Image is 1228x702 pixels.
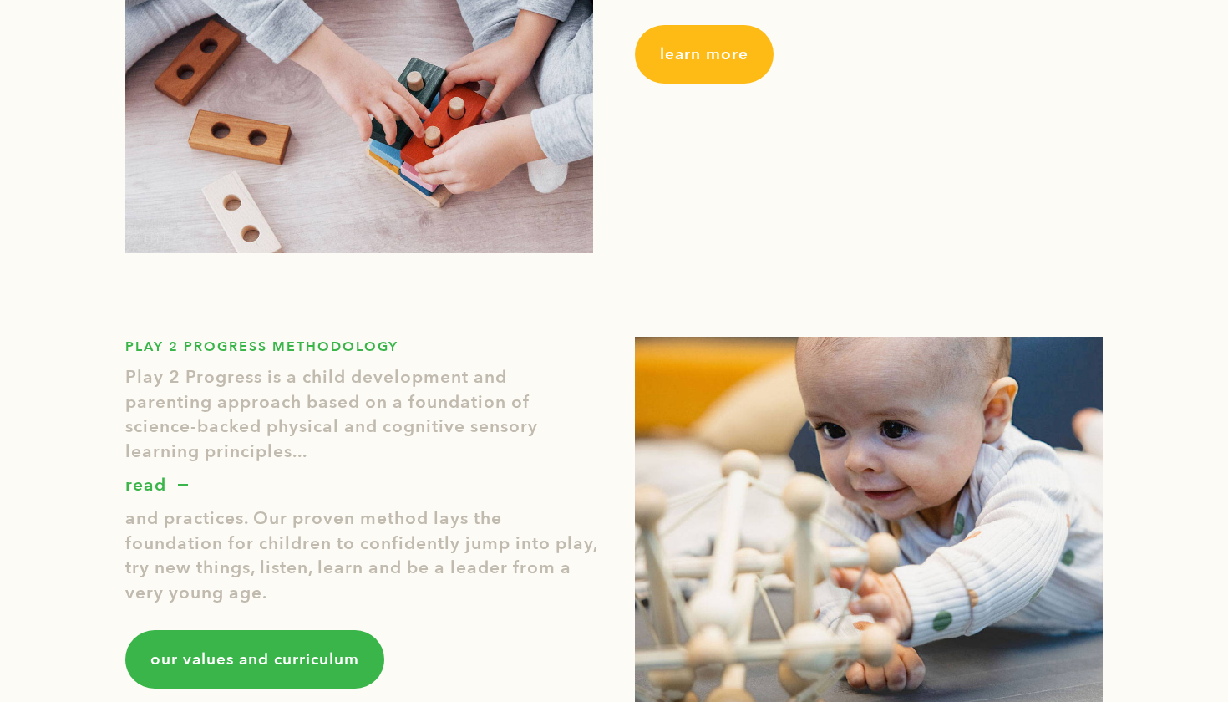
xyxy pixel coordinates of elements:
span: our values and curriculum [150,649,359,670]
p: and practices. Our proven method lays the foundation for children to confidently jump into play, ... [125,506,601,605]
a: our values and curriculum [125,630,384,689]
span: learn more [660,43,748,65]
h1: PLAY 2 PROGRESS METHODOLOGY [125,337,593,357]
b: . [302,440,307,464]
p: read [125,472,166,499]
b: Play 2 Progress is a child development and parenting approach based on a foundation of science-ba... [125,365,538,463]
a: learn more [635,25,774,84]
